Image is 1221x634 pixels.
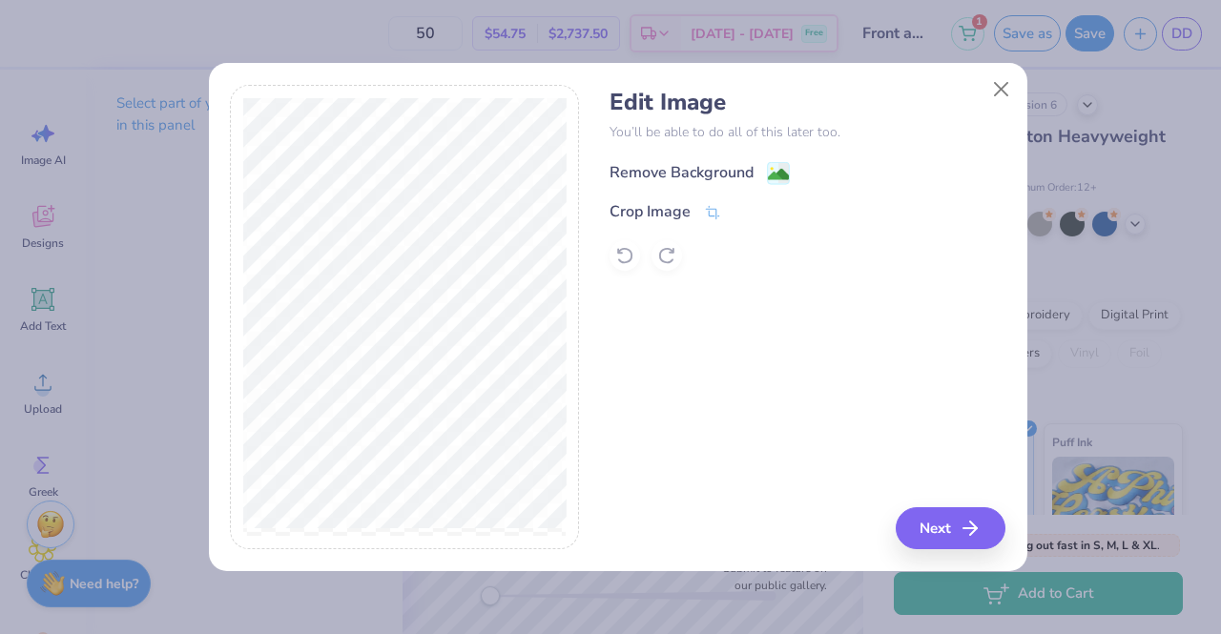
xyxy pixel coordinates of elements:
[610,161,754,184] div: Remove Background
[983,72,1019,108] button: Close
[610,122,1005,142] p: You’ll be able to do all of this later too.
[610,89,1005,116] h4: Edit Image
[610,200,691,223] div: Crop Image
[896,507,1005,549] button: Next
